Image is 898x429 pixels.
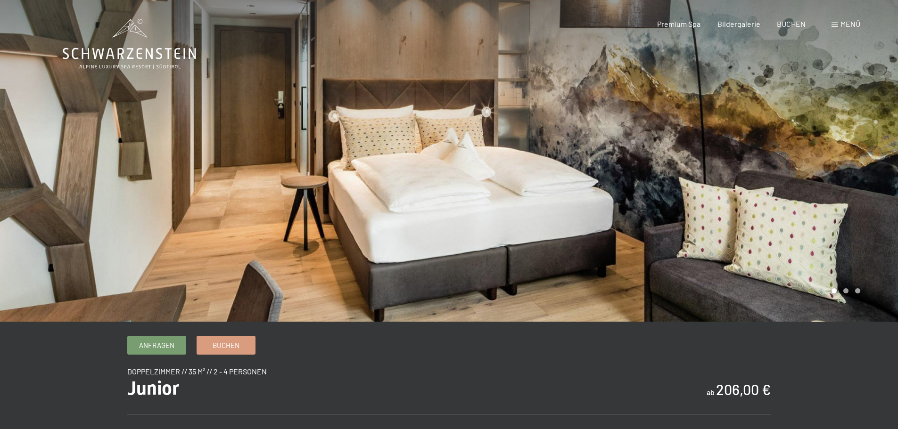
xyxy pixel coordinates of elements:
span: ab [707,388,715,397]
b: 206,00 € [716,381,771,398]
span: Buchen [213,340,239,350]
span: Anfragen [139,340,174,350]
a: BUCHEN [777,19,806,28]
a: Buchen [197,336,255,354]
a: Anfragen [128,336,186,354]
a: Premium Spa [657,19,700,28]
a: Bildergalerie [717,19,760,28]
span: Menü [840,19,860,28]
span: Doppelzimmer // 35 m² // 2 - 4 Personen [127,367,267,376]
span: Junior [127,377,179,399]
